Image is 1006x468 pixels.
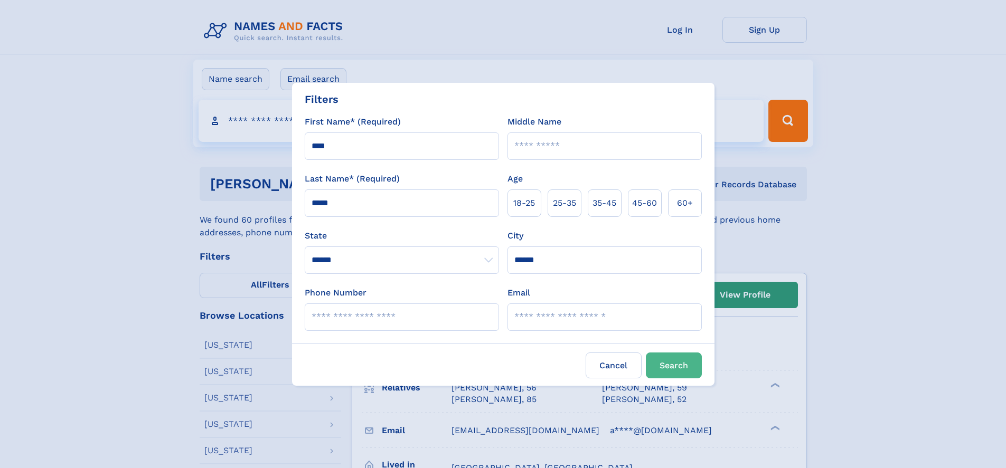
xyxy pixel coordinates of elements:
[553,197,576,209] span: 25‑35
[305,91,339,107] div: Filters
[677,197,693,209] span: 60+
[507,230,523,242] label: City
[593,197,616,209] span: 35‑45
[305,173,400,185] label: Last Name* (Required)
[305,230,499,242] label: State
[305,116,401,128] label: First Name* (Required)
[305,286,366,299] label: Phone Number
[646,352,702,378] button: Search
[507,173,523,185] label: Age
[586,352,642,378] label: Cancel
[513,197,535,209] span: 18‑25
[632,197,657,209] span: 45‑60
[507,286,530,299] label: Email
[507,116,561,128] label: Middle Name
